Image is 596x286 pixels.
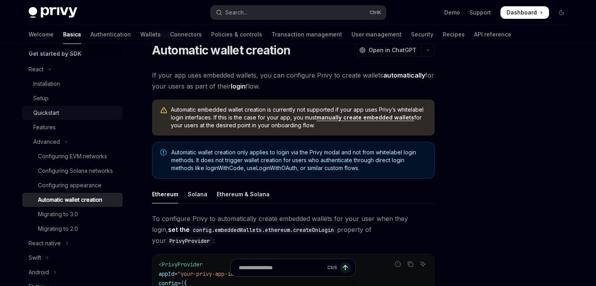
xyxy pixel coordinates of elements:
[29,25,54,44] a: Welcome
[22,236,123,250] button: Toggle React native section
[22,193,123,207] a: Automatic wallet creation
[369,46,417,54] span: Open in ChatGPT
[22,120,123,134] a: Features
[33,123,56,132] div: Features
[22,62,123,76] button: Toggle React section
[29,268,49,277] div: Android
[317,114,414,121] a: manually create embedded wallets
[63,25,81,44] a: Basics
[340,262,351,273] button: Send message
[474,25,511,44] a: API reference
[411,25,433,44] a: Security
[22,77,123,91] a: Installation
[171,148,426,172] span: Automatic wallet creation only applies to login via the Privy modal and not from whitelabel login...
[168,226,337,234] strong: set the
[140,25,161,44] a: Wallets
[38,195,102,205] div: Automatic wallet creation
[33,137,60,147] div: Advanced
[29,239,61,248] div: React native
[38,152,107,161] div: Configuring EVM networks
[444,9,460,16] a: Demo
[22,164,123,178] a: Configuring Solana networks
[152,213,435,246] span: To configure Privy to automatically create embedded wallets for your user when they login, proper...
[272,25,342,44] a: Transaction management
[22,91,123,105] a: Setup
[22,149,123,163] a: Configuring EVM networks
[22,135,123,149] button: Toggle Advanced section
[166,237,213,245] code: PrivyProvider
[500,6,549,19] a: Dashboard
[22,251,123,265] button: Toggle Swift section
[217,185,270,203] div: Ethereum & Solana
[29,65,43,74] div: React
[22,265,123,279] button: Toggle Android section
[160,149,167,156] svg: Note
[210,5,386,20] button: Open search
[555,6,568,19] button: Toggle dark mode
[152,70,435,92] span: If your app uses embedded wallets, you can configure Privy to create wallets for your users as pa...
[190,226,337,234] code: config.embeddedWallets.ethereum.createOnLogin
[507,9,537,16] span: Dashboard
[22,222,123,236] a: Migrating to 2.0
[91,25,131,44] a: Authentication
[171,106,427,129] span: Automatic embedded wallet creation is currently not supported if your app uses Privy’s whitelabel...
[370,9,381,16] span: Ctrl K
[22,207,123,221] a: Migrating to 3.0
[38,166,113,176] div: Configuring Solana networks
[33,79,60,89] div: Installation
[354,43,421,57] button: Open in ChatGPT
[38,210,78,219] div: Migrating to 3.0
[22,178,123,192] a: Configuring appearance
[38,181,101,190] div: Configuring appearance
[239,259,324,276] input: Ask a question...
[469,9,491,16] a: Support
[351,25,402,44] a: User management
[383,71,425,79] strong: automatically
[170,25,202,44] a: Connectors
[225,8,247,17] div: Search...
[211,25,262,44] a: Policies & controls
[152,43,290,57] h1: Automatic wallet creation
[443,25,465,44] a: Recipes
[38,224,78,234] div: Migrating to 2.0
[188,185,207,203] div: Solana
[29,7,77,18] img: dark logo
[33,108,59,118] div: Quickstart
[29,253,41,262] div: Swift
[33,94,49,103] div: Setup
[22,106,123,120] a: Quickstart
[160,107,168,114] svg: Warning
[231,82,246,90] strong: login
[152,185,178,203] div: Ethereum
